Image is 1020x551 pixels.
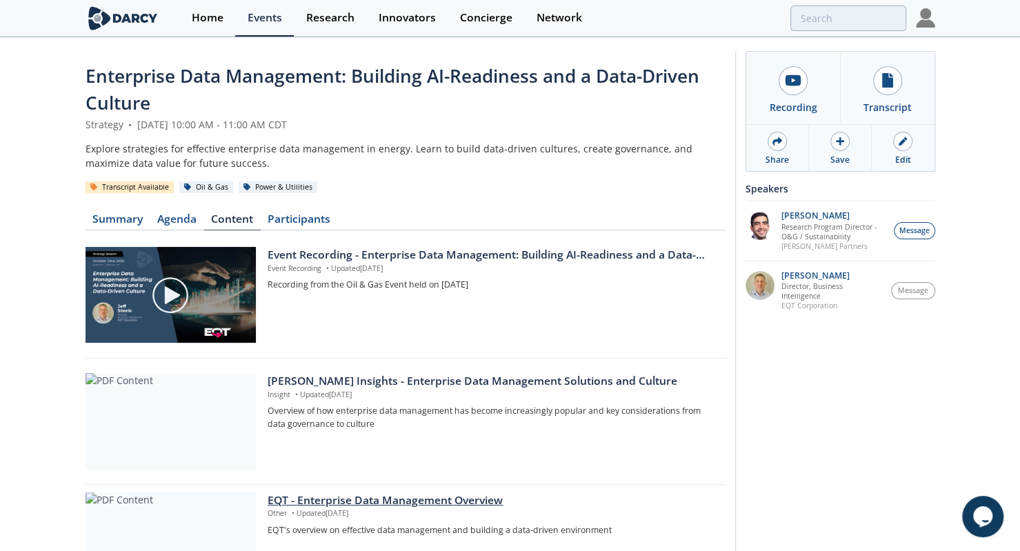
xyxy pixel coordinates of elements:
[261,214,338,230] a: Participants
[86,181,174,194] div: Transcript Available
[86,6,161,30] img: logo-wide.svg
[840,52,934,124] a: Transcript
[891,282,935,299] button: Message
[268,279,715,291] p: Recording from the Oil & Gas Event held on [DATE]
[781,211,886,221] p: [PERSON_NAME]
[781,271,884,281] p: [PERSON_NAME]
[150,214,204,230] a: Agenda
[268,508,715,519] p: Other Updated [DATE]
[192,12,223,23] div: Home
[781,281,884,301] p: Director, Business Intelligence
[86,247,256,343] img: Video Content
[537,12,582,23] div: Network
[766,154,789,166] div: Share
[872,125,934,171] a: Edit
[460,12,512,23] div: Concierge
[268,247,715,263] div: Event Recording - Enterprise Data Management: Building AI-Readiness and a Data-Driven Culture
[781,241,886,251] p: [PERSON_NAME] Partners
[781,301,884,310] p: EQT Corporation
[962,496,1006,537] iframe: chat widget
[268,524,715,537] p: EQT's overview on effective data management and building a data-driven environment​
[268,263,715,274] p: Event Recording Updated [DATE]
[268,390,715,401] p: Insight Updated [DATE]
[306,12,354,23] div: Research
[894,222,935,239] button: Message
[151,276,190,314] img: play-chapters-gray.svg
[204,214,261,230] a: Content
[179,181,234,194] div: Oil & Gas
[323,263,331,273] span: •
[268,492,715,509] div: EQT - Enterprise Data Management Overview
[899,226,930,237] span: Message
[268,405,715,430] p: Overview of how enterprise data management has become increasingly popular and key considerations...
[746,177,935,201] div: Speakers
[769,100,817,114] div: Recording
[746,52,841,124] a: Recording
[268,373,715,390] div: [PERSON_NAME] Insights - Enterprise Data Management Solutions and Culture
[379,12,436,23] div: Innovators
[292,390,300,399] span: •
[916,8,935,28] img: Profile
[126,118,134,131] span: •
[830,154,850,166] div: Save
[895,154,911,166] div: Edit
[86,247,726,343] a: Video Content Event Recording - Enterprise Data Management: Building AI-Readiness and a Data-Driv...
[86,214,150,230] a: Summary
[239,181,318,194] div: Power & Utilities
[898,285,928,297] span: Message
[86,373,726,470] a: PDF Content [PERSON_NAME] Insights - Enterprise Data Management Solutions and Culture Insight •Up...
[863,100,912,114] div: Transcript
[746,271,774,300] img: eb7a441d-c5a9-45fd-9868-f1672156d8f0
[781,222,886,241] p: Research Program Director - O&G / Sustainability
[86,141,726,170] div: Explore strategies for effective enterprise data management in energy. Learn to build data-driven...
[86,63,699,115] span: Enterprise Data Management: Building AI-Readiness and a Data-Driven Culture
[289,508,297,518] span: •
[746,211,774,240] img: 44401130-f463-4f9c-a816-b31c67b6af04
[248,12,282,23] div: Events
[790,6,906,31] input: Advanced Search
[86,117,726,132] div: Strategy [DATE] 10:00 AM - 11:00 AM CDT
